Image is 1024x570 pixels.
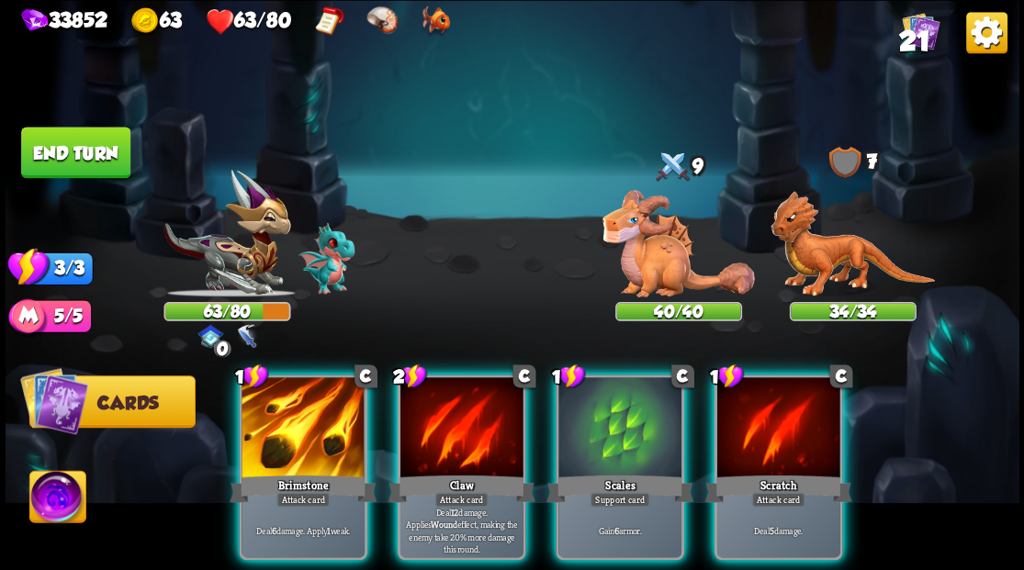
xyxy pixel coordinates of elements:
p: Deal damage. Applies effect, making the enemy take 20% more damage this round. [403,506,520,554]
img: Earth_Dragon.png [771,191,935,297]
div: Gems [21,8,107,34]
img: Notebook - Cards can now be upgraded two times. [314,6,345,38]
div: 9 [615,147,742,188]
b: 12 [450,506,458,518]
img: gold.png [131,7,160,36]
div: 1 [234,363,268,389]
b: 6 [271,524,276,536]
img: Chevalier_Dragon.png [163,170,290,297]
b: 6 [613,524,618,536]
div: 0 [213,340,231,357]
div: C [829,364,852,387]
img: Seashell - Abilities cost 1 Mana Point less (min 1). [365,6,399,38]
span: Cards [97,392,159,412]
img: ChevalierSigil.png [197,323,223,347]
b: 1 [327,524,330,536]
img: IncomingAttacksMiss.png [235,323,261,349]
div: 40/40 [616,303,740,319]
div: C [671,364,694,387]
div: 63/80 [165,303,289,319]
img: gem.png [21,8,48,34]
img: Void_Dragon_Baby.png [298,222,354,294]
img: health.png [206,7,234,36]
p: Deal damage. Apply weak. [244,524,361,536]
div: C [512,364,535,387]
div: 34/34 [791,303,915,319]
div: C [354,364,377,387]
p: Gain armor. [561,524,678,536]
div: Gold [131,7,182,36]
img: Ability_Icon.png [29,471,85,528]
div: Attack card [276,492,330,507]
div: Brimstone [230,472,377,505]
button: Cards [28,375,195,428]
div: Scratch [704,472,851,505]
div: Attack card [434,492,488,507]
p: Deal damage. [720,524,837,536]
b: Wound [431,518,456,530]
div: 3/3 [28,251,93,285]
div: Support card [590,492,649,507]
img: Stamina_Icon.png [7,246,50,287]
img: Goldfish - Potion cards go to discard pile, rather than being one-off cards. [419,6,449,38]
div: 7 [789,147,916,179]
div: View all the cards in your deck [902,12,940,53]
img: Clay_Dragon.png [602,190,755,297]
b: 5 [769,524,773,536]
span: 21 [898,26,929,57]
div: 1 [551,363,585,389]
div: Attack card [751,492,805,507]
div: Claw [388,472,535,505]
div: 1 [710,363,744,389]
div: Scales [546,472,693,505]
div: 5/5 [28,299,91,332]
button: End turn [21,127,130,178]
img: OptionsButton.png [966,12,1007,53]
div: Health [206,7,290,36]
img: Cards_Icon.png [902,12,940,50]
div: 2 [393,363,427,389]
img: Cards_Icon.png [20,366,89,435]
img: ManaPoints.png [8,298,48,338]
